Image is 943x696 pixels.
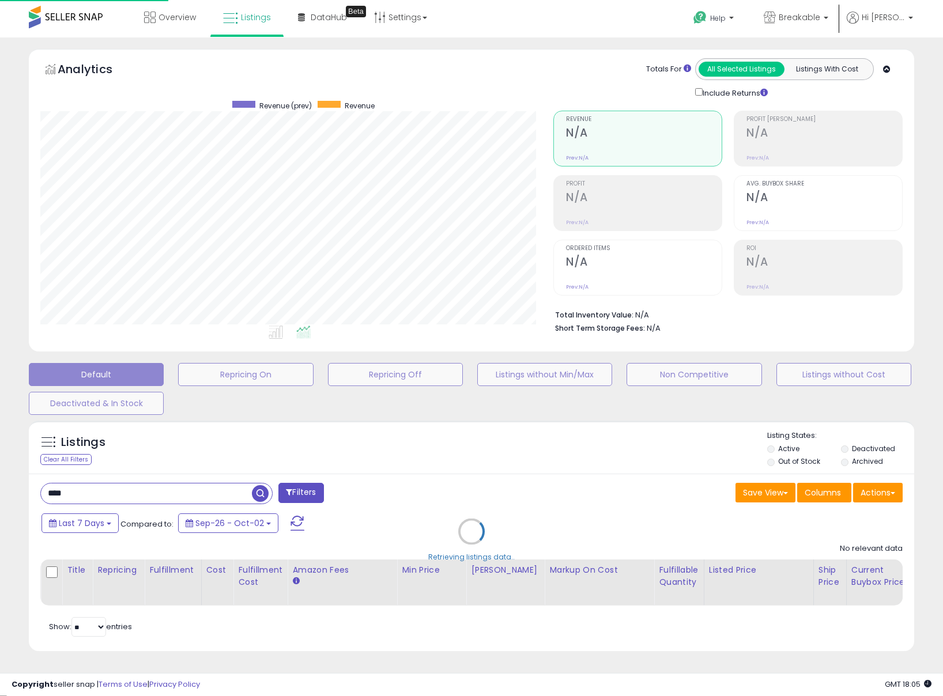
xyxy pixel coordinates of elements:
[311,12,347,23] span: DataHub
[699,62,784,77] button: All Selected Listings
[847,12,913,37] a: Hi [PERSON_NAME]
[862,12,905,23] span: Hi [PERSON_NAME]
[646,64,691,75] div: Totals For
[555,323,645,333] b: Short Term Storage Fees:
[686,86,782,99] div: Include Returns
[746,283,769,290] small: Prev: N/A
[159,12,196,23] span: Overview
[779,12,820,23] span: Breakable
[684,2,745,37] a: Help
[178,363,313,386] button: Repricing On
[428,551,515,562] div: Retrieving listings data..
[746,181,902,187] span: Avg. Buybox Share
[746,245,902,252] span: ROI
[345,101,375,111] span: Revenue
[627,363,761,386] button: Non Competitive
[746,219,769,226] small: Prev: N/A
[566,255,722,271] h2: N/A
[555,310,633,320] b: Total Inventory Value:
[784,62,870,77] button: Listings With Cost
[566,191,722,206] h2: N/A
[259,101,312,111] span: Revenue (prev)
[477,363,612,386] button: Listings without Min/Max
[566,219,589,226] small: Prev: N/A
[12,679,54,690] strong: Copyright
[710,13,726,23] span: Help
[149,679,200,690] a: Privacy Policy
[746,116,902,123] span: Profit [PERSON_NAME]
[346,6,366,17] div: Tooltip anchor
[566,245,722,252] span: Ordered Items
[58,61,135,80] h5: Analytics
[29,392,164,415] button: Deactivated & In Stock
[746,154,769,161] small: Prev: N/A
[776,363,911,386] button: Listings without Cost
[99,679,148,690] a: Terms of Use
[693,10,707,25] i: Get Help
[647,323,661,334] span: N/A
[566,154,589,161] small: Prev: N/A
[328,363,463,386] button: Repricing Off
[746,255,902,271] h2: N/A
[885,679,931,690] span: 2025-10-10 18:05 GMT
[241,12,271,23] span: Listings
[29,363,164,386] button: Default
[746,191,902,206] h2: N/A
[566,181,722,187] span: Profit
[566,126,722,142] h2: N/A
[555,307,894,321] li: N/A
[746,126,902,142] h2: N/A
[12,679,200,690] div: seller snap | |
[566,283,589,290] small: Prev: N/A
[566,116,722,123] span: Revenue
